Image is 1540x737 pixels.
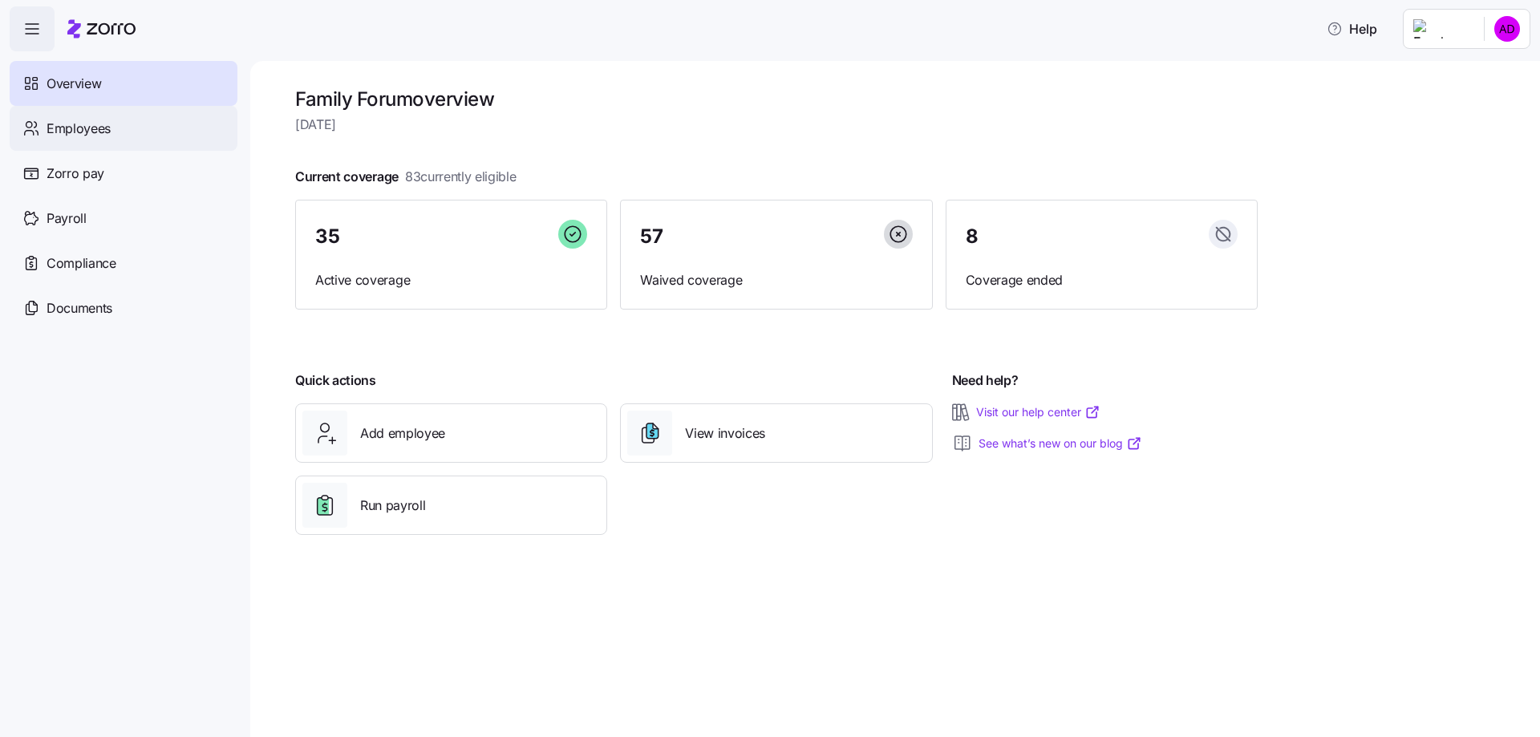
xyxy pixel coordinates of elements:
[10,151,237,196] a: Zorro pay
[295,87,1258,111] h1: Family Forum overview
[47,209,87,229] span: Payroll
[47,164,104,184] span: Zorro pay
[10,241,237,285] a: Compliance
[360,423,445,443] span: Add employee
[295,371,376,391] span: Quick actions
[405,167,517,187] span: 83 currently eligible
[685,423,765,443] span: View invoices
[640,270,912,290] span: Waived coverage
[966,227,979,246] span: 8
[47,298,112,318] span: Documents
[1327,19,1377,38] span: Help
[315,270,587,290] span: Active coverage
[952,371,1019,391] span: Need help?
[10,106,237,151] a: Employees
[360,496,425,516] span: Run payroll
[1494,16,1520,42] img: 0dc50cdb7dc607bd9d5b4732d0ba19db
[315,227,339,246] span: 35
[295,115,1258,135] span: [DATE]
[47,119,111,139] span: Employees
[295,167,517,187] span: Current coverage
[47,74,101,94] span: Overview
[10,61,237,106] a: Overview
[979,435,1142,452] a: See what’s new on our blog
[10,196,237,241] a: Payroll
[976,404,1100,420] a: Visit our help center
[640,227,663,246] span: 57
[10,285,237,330] a: Documents
[47,253,116,273] span: Compliance
[1314,13,1390,45] button: Help
[966,270,1238,290] span: Coverage ended
[1413,19,1471,38] img: Employer logo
